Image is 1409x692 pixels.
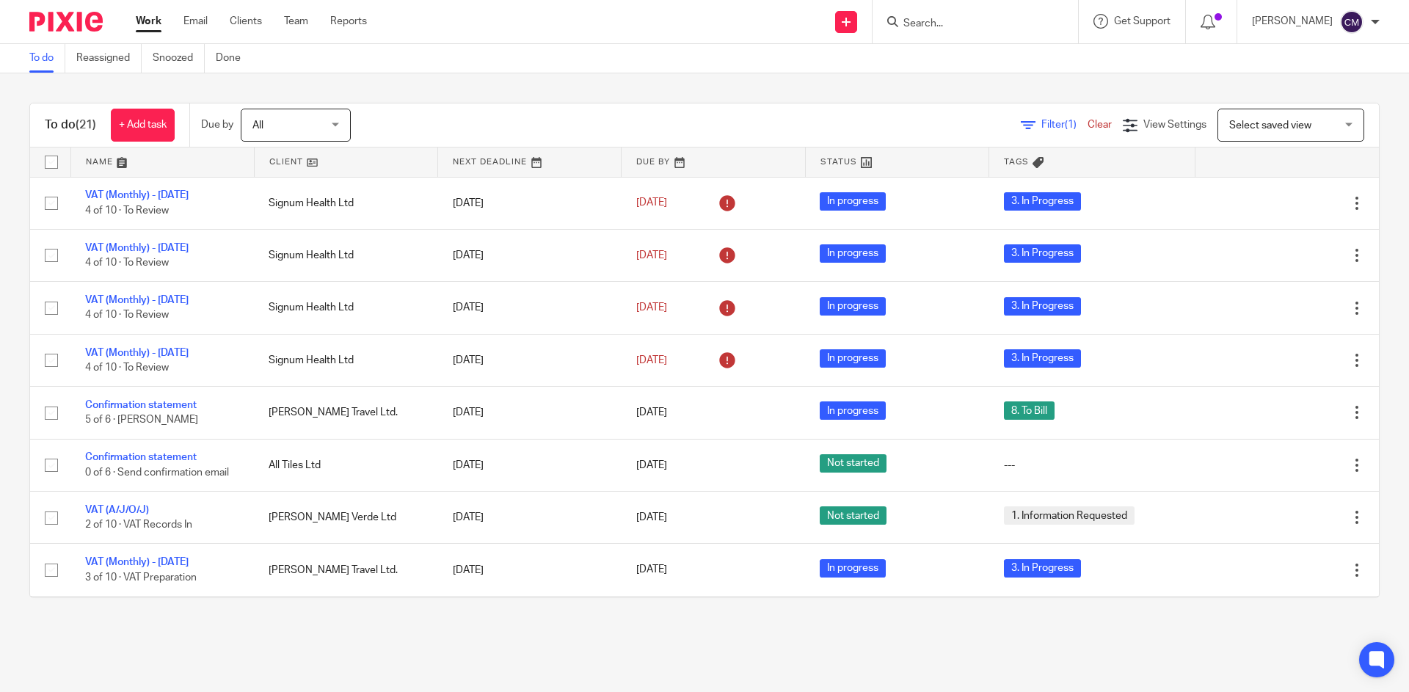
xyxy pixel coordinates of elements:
[636,407,667,418] span: [DATE]
[1004,192,1081,211] span: 3. In Progress
[85,400,197,410] a: Confirmation statement
[438,544,622,596] td: [DATE]
[636,198,667,208] span: [DATE]
[1041,120,1088,130] span: Filter
[438,387,622,439] td: [DATE]
[636,355,667,365] span: [DATE]
[85,452,197,462] a: Confirmation statement
[252,120,263,131] span: All
[85,557,189,567] a: VAT (Monthly) - [DATE]
[29,44,65,73] a: To do
[820,559,886,578] span: In progress
[85,310,169,321] span: 4 of 10 · To Review
[1114,16,1170,26] span: Get Support
[29,12,103,32] img: Pixie
[85,363,169,373] span: 4 of 10 · To Review
[438,492,622,544] td: [DATE]
[111,109,175,142] a: + Add task
[438,177,622,229] td: [DATE]
[85,415,198,426] span: 5 of 6 · [PERSON_NAME]
[153,44,205,73] a: Snoozed
[1065,120,1077,130] span: (1)
[254,334,437,386] td: Signum Health Ltd
[1004,244,1081,263] span: 3. In Progress
[254,544,437,596] td: [PERSON_NAME] Travel Ltd.
[1229,120,1311,131] span: Select saved view
[1143,120,1206,130] span: View Settings
[330,14,367,29] a: Reports
[820,244,886,263] span: In progress
[438,229,622,281] td: [DATE]
[636,250,667,261] span: [DATE]
[85,190,189,200] a: VAT (Monthly) - [DATE]
[1004,506,1135,525] span: 1. Information Requested
[254,439,437,491] td: All Tiles Ltd
[254,387,437,439] td: [PERSON_NAME] Travel Ltd.
[230,14,262,29] a: Clients
[201,117,233,132] p: Due by
[636,512,667,522] span: [DATE]
[820,506,886,525] span: Not started
[136,14,161,29] a: Work
[76,44,142,73] a: Reassigned
[820,349,886,368] span: In progress
[1004,401,1055,420] span: 8. To Bill
[254,596,437,648] td: Electrotech Electrical Engineering Limited
[636,302,667,313] span: [DATE]
[284,14,308,29] a: Team
[254,492,437,544] td: [PERSON_NAME] Verde Ltd
[85,572,197,583] span: 3 of 10 · VAT Preparation
[183,14,208,29] a: Email
[820,454,886,473] span: Not started
[85,258,169,268] span: 4 of 10 · To Review
[85,348,189,358] a: VAT (Monthly) - [DATE]
[76,119,96,131] span: (21)
[1088,120,1112,130] a: Clear
[254,282,437,334] td: Signum Health Ltd
[1004,349,1081,368] span: 3. In Progress
[438,439,622,491] td: [DATE]
[85,520,192,530] span: 2 of 10 · VAT Records In
[1252,14,1333,29] p: [PERSON_NAME]
[85,467,229,478] span: 0 of 6 · Send confirmation email
[636,460,667,470] span: [DATE]
[254,229,437,281] td: Signum Health Ltd
[254,177,437,229] td: Signum Health Ltd
[820,297,886,316] span: In progress
[1004,458,1181,473] div: ---
[216,44,252,73] a: Done
[820,192,886,211] span: In progress
[1004,158,1029,166] span: Tags
[1004,559,1081,578] span: 3. In Progress
[902,18,1034,31] input: Search
[1004,297,1081,316] span: 3. In Progress
[438,282,622,334] td: [DATE]
[45,117,96,133] h1: To do
[85,205,169,216] span: 4 of 10 · To Review
[438,596,622,648] td: [DATE]
[1340,10,1364,34] img: svg%3E
[636,565,667,575] span: [DATE]
[85,505,149,515] a: VAT (A/J/O/J)
[85,295,189,305] a: VAT (Monthly) - [DATE]
[85,243,189,253] a: VAT (Monthly) - [DATE]
[438,334,622,386] td: [DATE]
[820,401,886,420] span: In progress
